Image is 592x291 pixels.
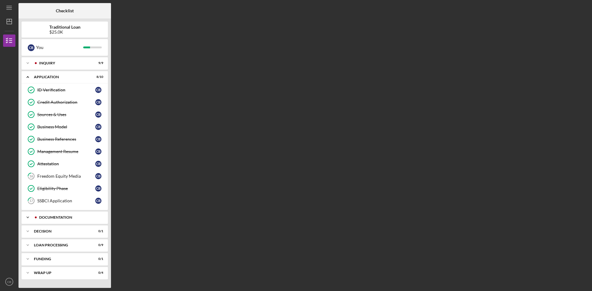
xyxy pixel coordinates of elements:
[37,198,95,203] div: SSBCI Application
[25,96,105,108] a: Credit AuthorizationCB
[95,111,101,118] div: C B
[34,243,88,247] div: Loan Processing
[92,75,103,79] div: 8 / 10
[25,84,105,96] a: ID VerificationCB
[95,161,101,167] div: C B
[25,182,105,195] a: Eligibility PhaseCB
[39,216,100,219] div: Documentation
[25,170,105,182] a: 16Freedom Equity MediaCB
[34,75,88,79] div: Application
[95,87,101,93] div: C B
[95,198,101,204] div: C B
[37,161,95,166] div: Attestation
[37,137,95,142] div: Business References
[39,61,88,65] div: Inquiry
[3,276,15,288] button: CB
[28,44,35,51] div: C B
[25,108,105,121] a: Sources & UsesCB
[92,257,103,261] div: 0 / 1
[37,174,95,179] div: Freedom Equity Media
[37,149,95,154] div: Management Resume
[34,271,88,275] div: Wrap up
[25,133,105,145] a: Business ReferencesCB
[7,280,11,284] text: CB
[95,124,101,130] div: C B
[34,257,88,261] div: Funding
[25,158,105,170] a: AttestationCB
[49,25,80,30] b: Traditional Loan
[49,30,80,34] div: $25.0K
[95,173,101,179] div: C B
[37,100,95,105] div: Credit Authorization
[37,112,95,117] div: Sources & Uses
[92,229,103,233] div: 0 / 1
[25,195,105,207] a: 17SSBCI ApplicationCB
[37,186,95,191] div: Eligibility Phase
[92,243,103,247] div: 0 / 9
[92,61,103,65] div: 9 / 9
[37,87,95,92] div: ID Verification
[29,174,33,178] tspan: 16
[34,229,88,233] div: Decision
[92,271,103,275] div: 0 / 4
[25,145,105,158] a: Management ResumeCB
[37,124,95,129] div: Business Model
[95,99,101,105] div: C B
[95,148,101,155] div: C B
[56,8,74,13] b: Checklist
[25,121,105,133] a: Business ModelCB
[95,185,101,192] div: C B
[95,136,101,142] div: C B
[29,199,33,203] tspan: 17
[36,42,83,53] div: You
